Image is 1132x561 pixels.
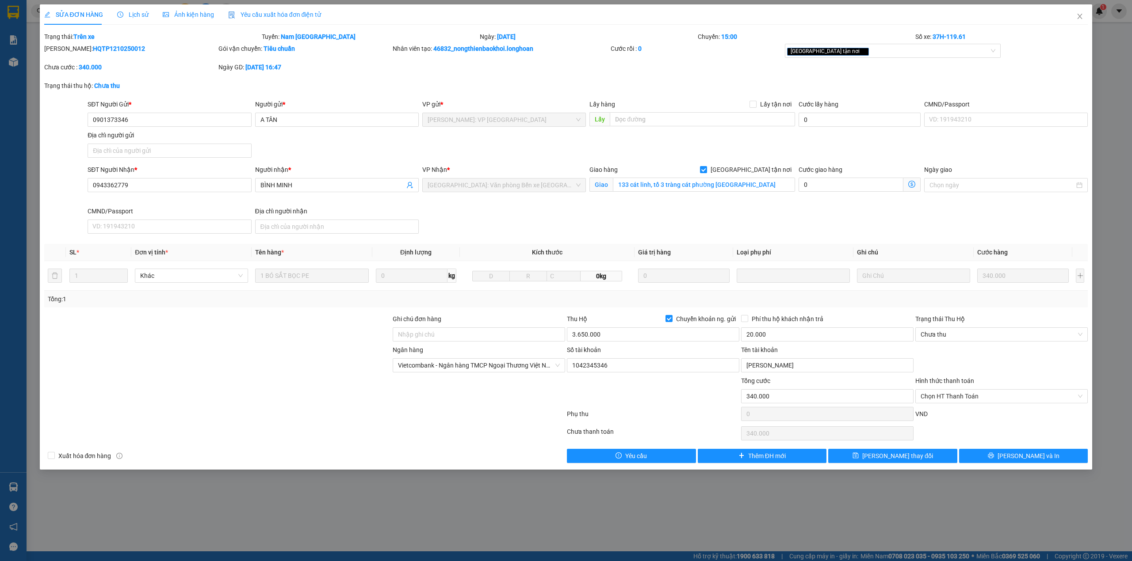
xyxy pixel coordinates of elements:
[116,453,122,459] span: info-circle
[861,49,865,53] span: close
[1067,4,1092,29] button: Close
[741,377,770,384] span: Tổng cước
[799,178,903,192] input: Cước giao hàng
[124,42,180,49] span: 0109597835
[616,452,622,459] span: exclamation-circle
[721,33,737,40] b: 15:00
[400,249,432,256] span: Định lượng
[24,38,47,45] strong: CSKH:
[44,44,217,53] div: [PERSON_NAME]:
[228,11,235,19] img: icon
[117,11,149,18] span: Lịch sử
[977,269,1069,283] input: 0
[638,269,730,283] input: 0
[88,130,251,140] div: Địa chỉ người gửi
[245,64,281,71] b: [DATE] 16:47
[921,328,1082,341] span: Chưa thu
[915,314,1088,324] div: Trạng thái Thu Hộ
[422,166,447,173] span: VP Nhận
[163,11,214,18] span: Ảnh kiện hàng
[613,178,795,192] input: Giao tận nơi
[567,358,739,372] input: Số tài khoản
[853,452,859,459] span: save
[128,18,154,27] span: [DATE]
[589,178,613,192] span: Giao
[48,269,62,283] button: delete
[787,48,869,56] span: [GEOGRAPHIC_DATA] tận nơi
[757,99,795,109] span: Lấy tận nơi
[733,244,853,261] th: Loại phụ phí
[611,44,783,53] div: Cước rồi :
[422,99,586,109] div: VP gửi
[255,269,368,283] input: VD: Bàn, Ghế
[933,33,966,40] b: 37H-119.61
[163,11,169,18] span: picture
[828,449,957,463] button: save[PERSON_NAME] thay đổi
[638,249,671,256] span: Giá trị hàng
[88,165,251,174] div: SĐT Người Nhận
[447,269,456,283] span: kg
[428,113,581,126] span: Hồ Chí Minh: VP Quận Tân Phú
[977,249,1008,256] span: Cước hàng
[255,249,284,256] span: Tên hàng
[255,220,419,234] input: Địa chỉ của người nhận
[924,99,1088,109] div: CMND/Passport
[929,180,1075,190] input: Ngày giao
[261,32,479,42] div: Tuyến:
[673,314,739,324] span: Chuyển khoản ng. gửi
[228,11,321,18] span: Yêu cầu xuất hóa đơn điện tử
[34,4,151,16] strong: PHIẾU DÁN LÊN HÀNG
[862,451,933,461] span: [PERSON_NAME] thay đổi
[93,45,145,52] b: HQTP1210250012
[741,358,914,372] input: Tên tài khoản
[117,11,123,18] span: clock-circle
[857,269,970,283] input: Ghi Chú
[31,18,154,27] span: Ngày in phiếu: 09:16 ngày
[255,99,419,109] div: Người gửi
[255,206,419,216] div: Địa chỉ người nhận
[738,452,745,459] span: plus
[69,30,122,62] span: CÔNG TY TNHH CHUYỂN PHÁT NHANH BẢO AN
[589,166,618,173] span: Giao hàng
[1076,269,1084,283] button: plus
[428,178,581,192] span: Hải Phòng: Văn phòng Bến xe Thượng Lý
[497,33,516,40] b: [DATE]
[88,99,251,109] div: SĐT Người Gửi
[88,144,251,158] input: Địa chỉ của người gửi
[44,11,103,18] span: SỬA ĐƠN HÀNG
[406,182,413,189] span: user-add
[44,62,217,72] div: Chưa cước :
[566,427,740,442] div: Chưa thanh toán
[135,249,168,256] span: Đơn vị tính
[998,451,1059,461] span: [PERSON_NAME] và In
[610,112,795,126] input: Dọc đường
[589,101,615,108] span: Lấy hàng
[433,45,533,52] b: 46832_nongthienbaokhoi.longhoan
[55,451,115,461] span: Xuất hóa đơn hàng
[393,315,441,322] label: Ghi chú đơn hàng
[638,45,642,52] b: 0
[567,315,587,322] span: Thu Hộ
[479,32,697,42] div: Ngày:
[264,45,295,52] b: Tiêu chuẩn
[73,33,95,40] b: Trên xe
[69,249,76,256] span: SL
[509,271,547,281] input: R
[567,346,601,353] label: Số tài khoản
[707,165,795,174] span: [GEOGRAPHIC_DATA] tận nơi
[799,113,921,127] input: Cước lấy hàng
[281,33,356,40] b: Nam [GEOGRAPHIC_DATA]
[88,206,251,216] div: CMND/Passport
[915,410,928,417] span: VND
[697,32,915,42] div: Chuyến:
[532,249,562,256] span: Kích thước
[589,112,610,126] span: Lấy
[218,44,391,53] div: Gói vận chuyển:
[547,271,581,281] input: C
[921,390,1082,403] span: Chọn HT Thanh Toán
[581,271,622,281] span: 0kg
[255,165,419,174] div: Người nhận
[625,451,647,461] span: Yêu cầu
[567,449,696,463] button: exclamation-circleYêu cầu
[94,82,120,89] b: Chưa thu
